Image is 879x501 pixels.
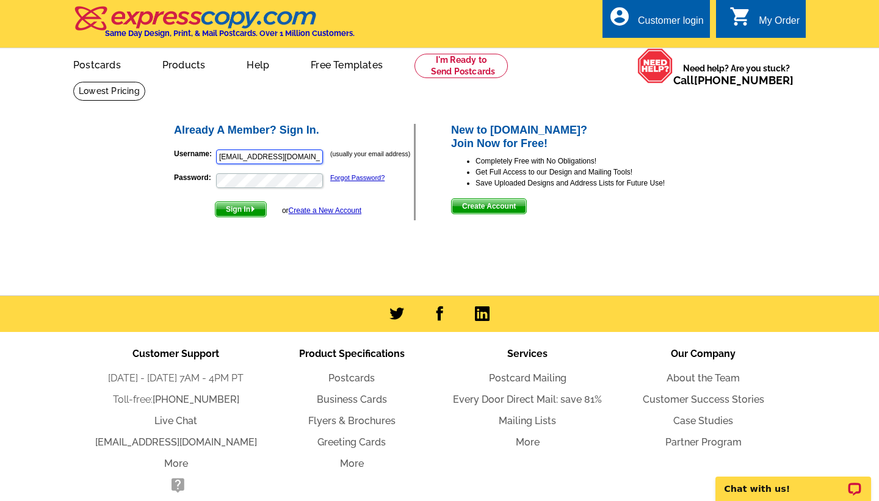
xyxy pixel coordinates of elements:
[154,415,197,427] a: Live Chat
[88,392,264,407] li: Toll-free:
[452,199,526,214] span: Create Account
[637,48,673,84] img: help
[476,156,707,167] li: Completely Free with No Obligations!
[328,372,375,384] a: Postcards
[143,49,225,78] a: Products
[174,124,414,137] h2: Already A Member? Sign In.
[215,202,266,217] span: Sign In
[665,436,742,448] a: Partner Program
[88,371,264,386] li: [DATE] - [DATE] 7AM - 4PM PT
[54,49,140,78] a: Postcards
[707,463,879,501] iframe: LiveChat chat widget
[330,150,410,157] small: (usually your email address)
[291,49,402,78] a: Free Templates
[453,394,602,405] a: Every Door Direct Mail: save 81%
[317,436,386,448] a: Greeting Cards
[451,198,527,214] button: Create Account
[476,167,707,178] li: Get Full Access to our Design and Mailing Tools!
[516,436,540,448] a: More
[164,458,188,469] a: More
[132,348,219,359] span: Customer Support
[729,5,751,27] i: shopping_cart
[673,415,733,427] a: Case Studies
[694,74,794,87] a: [PHONE_NUMBER]
[671,348,736,359] span: Our Company
[73,15,355,38] a: Same Day Design, Print, & Mail Postcards. Over 1 Million Customers.
[609,5,631,27] i: account_circle
[299,348,405,359] span: Product Specifications
[317,394,387,405] a: Business Cards
[105,29,355,38] h4: Same Day Design, Print, & Mail Postcards. Over 1 Million Customers.
[308,415,396,427] a: Flyers & Brochures
[282,205,361,216] div: or
[759,15,800,32] div: My Order
[729,13,800,29] a: shopping_cart My Order
[330,174,385,181] a: Forgot Password?
[153,394,239,405] a: [PHONE_NUMBER]
[673,74,794,87] span: Call
[250,206,256,212] img: button-next-arrow-white.png
[451,124,707,150] h2: New to [DOMAIN_NAME]? Join Now for Free!
[227,49,289,78] a: Help
[215,201,267,217] button: Sign In
[673,62,800,87] span: Need help? Are you stuck?
[489,372,566,384] a: Postcard Mailing
[95,436,257,448] a: [EMAIL_ADDRESS][DOMAIN_NAME]
[638,15,704,32] div: Customer login
[289,206,361,215] a: Create a New Account
[499,415,556,427] a: Mailing Lists
[174,148,215,159] label: Username:
[507,348,548,359] span: Services
[609,13,704,29] a: account_circle Customer login
[340,458,364,469] a: More
[667,372,740,384] a: About the Team
[643,394,764,405] a: Customer Success Stories
[476,178,707,189] li: Save Uploaded Designs and Address Lists for Future Use!
[174,172,215,183] label: Password:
